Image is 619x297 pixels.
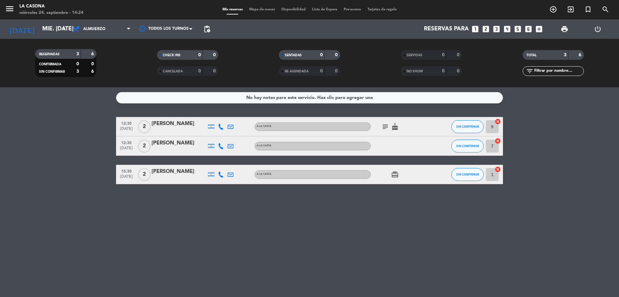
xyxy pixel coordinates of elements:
[535,25,543,33] i: add_box
[76,62,79,66] strong: 0
[549,5,557,13] i: add_circle_outline
[152,120,206,128] div: [PERSON_NAME]
[163,70,183,73] span: CANCELADA
[118,139,134,146] span: 12:30
[456,144,479,148] span: SIN CONFIRMAR
[91,62,95,66] strong: 0
[83,27,105,31] span: Almuerzo
[320,69,323,73] strong: 0
[138,168,151,181] span: 2
[424,26,469,32] span: Reservas para
[567,5,575,13] i: exit_to_app
[19,3,84,10] div: La Casona
[456,125,479,128] span: SIN CONFIRMAR
[320,53,323,57] strong: 0
[451,120,484,133] button: SIN CONFIRMAR
[5,22,39,36] i: [DATE]
[91,52,95,56] strong: 6
[118,127,134,134] span: [DATE]
[118,119,134,127] span: 12:30
[335,53,339,57] strong: 0
[514,25,522,33] i: looks_5
[60,25,68,33] i: arrow_drop_down
[451,140,484,153] button: SIN CONFIRMAR
[19,10,84,16] div: miércoles 24. septiembre - 14:24
[391,123,399,131] i: cake
[91,69,95,74] strong: 6
[457,69,461,73] strong: 0
[442,53,445,57] strong: 0
[285,70,309,73] span: RE AGENDADA
[594,25,602,33] i: power_settings_new
[534,68,584,75] input: Filtrar por nombre...
[495,118,501,125] i: cancel
[391,171,399,178] i: card_giftcard
[278,8,309,11] span: Disponibilidad
[213,69,217,73] strong: 0
[257,144,271,147] span: A LA CARTA
[602,5,609,13] i: search
[5,4,15,16] button: menu
[495,138,501,144] i: cancel
[203,25,211,33] span: pending_actions
[407,70,423,73] span: NO SHOW
[471,25,479,33] i: looks_one
[198,53,201,57] strong: 0
[76,69,79,74] strong: 3
[381,123,389,131] i: subject
[152,167,206,176] div: [PERSON_NAME]
[561,25,568,33] span: print
[163,54,181,57] span: CHECK INS
[579,53,583,57] strong: 6
[152,139,206,147] div: [PERSON_NAME]
[364,8,400,11] span: Tarjetas de regalo
[138,140,151,153] span: 2
[118,175,134,182] span: [DATE]
[285,54,302,57] span: SENTADAS
[246,94,373,101] div: No hay notas para este servicio. Haz clic para agregar una
[309,8,340,11] span: Lista de Espera
[198,69,201,73] strong: 0
[581,19,614,39] div: LOG OUT
[39,53,60,56] span: RESERVADAS
[335,69,339,73] strong: 0
[564,53,566,57] strong: 3
[457,53,461,57] strong: 0
[257,173,271,175] span: A LA CARTA
[246,8,278,11] span: Mapa de mesas
[492,25,501,33] i: looks_3
[213,53,217,57] strong: 0
[584,5,592,13] i: turned_in_not
[39,63,61,66] span: CONFIRMADA
[118,146,134,154] span: [DATE]
[5,4,15,14] i: menu
[76,52,79,56] strong: 3
[526,67,534,75] i: filter_list
[442,69,445,73] strong: 0
[118,167,134,175] span: 15:30
[257,125,271,128] span: A LA CARTA
[495,166,501,173] i: cancel
[456,173,479,176] span: SIN CONFIRMAR
[482,25,490,33] i: looks_two
[138,120,151,133] span: 2
[340,8,364,11] span: Pre-acceso
[526,54,536,57] span: TOTAL
[219,8,246,11] span: Mis reservas
[524,25,533,33] i: looks_6
[503,25,511,33] i: looks_4
[451,168,484,181] button: SIN CONFIRMAR
[407,54,422,57] span: SERVIDAS
[39,70,65,73] span: SIN CONFIRMAR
